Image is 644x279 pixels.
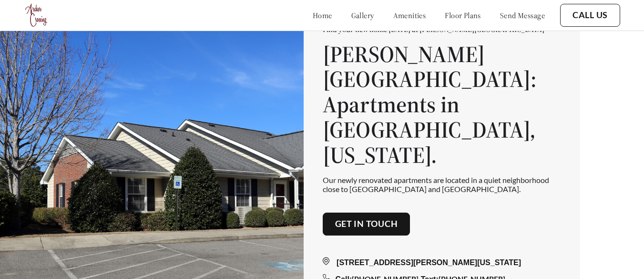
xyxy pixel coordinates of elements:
a: Get in touch [335,219,398,229]
a: Call Us [572,10,608,21]
a: floor plans [445,11,481,20]
p: Our newly renovated apartments are located in a quiet neighborhood close to [GEOGRAPHIC_DATA] and... [323,175,561,193]
a: send message [500,11,545,20]
button: Call Us [560,4,620,27]
h1: [PERSON_NAME][GEOGRAPHIC_DATA]: Apartments in [GEOGRAPHIC_DATA], [US_STATE]. [323,42,561,168]
a: home [313,11,332,20]
div: [STREET_ADDRESS][PERSON_NAME][US_STATE] [323,257,561,268]
button: Get in touch [323,213,410,236]
img: logo.png [24,2,50,28]
p: Find your new home [DATE] at [PERSON_NAME][GEOGRAPHIC_DATA] [323,24,561,34]
a: gallery [351,11,374,20]
a: amenities [393,11,426,20]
